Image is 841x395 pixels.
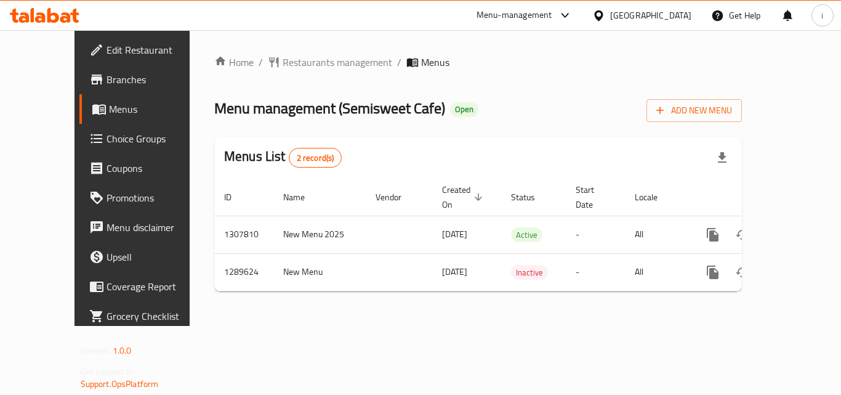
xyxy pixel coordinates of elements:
div: Open [450,102,478,117]
span: ID [224,190,247,205]
a: Support.OpsPlatform [81,376,159,392]
div: Menu-management [477,8,552,23]
span: Menu management ( Semisweet Cafe ) [214,94,445,122]
span: Open [450,104,478,115]
td: 1289624 [214,253,273,291]
a: Edit Restaurant [79,35,215,65]
span: Status [511,190,551,205]
span: 2 record(s) [289,152,342,164]
table: enhanced table [214,179,826,291]
span: Restaurants management [283,55,392,70]
span: Grocery Checklist [107,309,205,324]
td: - [566,216,625,253]
td: All [625,216,688,253]
a: Branches [79,65,215,94]
td: 1307810 [214,216,273,253]
span: Start Date [576,182,610,212]
td: All [625,253,688,291]
button: more [698,258,728,287]
span: [DATE] [442,226,467,242]
a: Menu disclaimer [79,213,215,242]
span: Branches [107,72,205,87]
span: Add New Menu [656,103,732,118]
th: Actions [688,179,826,216]
span: [DATE] [442,264,467,280]
div: [GEOGRAPHIC_DATA] [610,9,691,22]
a: Choice Groups [79,124,215,153]
span: Menu disclaimer [107,220,205,235]
h2: Menus List [224,147,342,168]
span: Menus [109,102,205,116]
button: Change Status [728,258,757,287]
a: Coverage Report [79,272,215,301]
a: Home [214,55,254,70]
a: Restaurants management [268,55,392,70]
a: Coupons [79,153,215,183]
span: i [821,9,823,22]
span: Coupons [107,161,205,176]
a: Upsell [79,242,215,272]
span: Menus [421,55,449,70]
button: Change Status [728,220,757,250]
div: Export file [707,143,737,173]
span: Edit Restaurant [107,43,205,57]
li: / [397,55,401,70]
span: Active [511,228,542,242]
span: Get support on: [81,364,137,380]
span: Promotions [107,190,205,205]
td: - [566,253,625,291]
a: Grocery Checklist [79,301,215,331]
nav: breadcrumb [214,55,742,70]
div: Total records count [289,148,342,168]
li: / [259,55,263,70]
button: Add New Menu [646,99,742,122]
span: Locale [635,190,674,205]
span: Inactive [511,266,548,280]
span: Coverage Report [107,279,205,294]
a: Promotions [79,183,215,213]
span: Version: [81,343,111,359]
span: Created On [442,182,486,212]
span: Choice Groups [107,131,205,146]
span: Vendor [376,190,417,205]
a: Menus [79,94,215,124]
td: New Menu 2025 [273,216,366,253]
button: more [698,220,728,250]
span: Upsell [107,250,205,264]
td: New Menu [273,253,366,291]
span: 1.0.0 [113,343,132,359]
span: Name [283,190,321,205]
